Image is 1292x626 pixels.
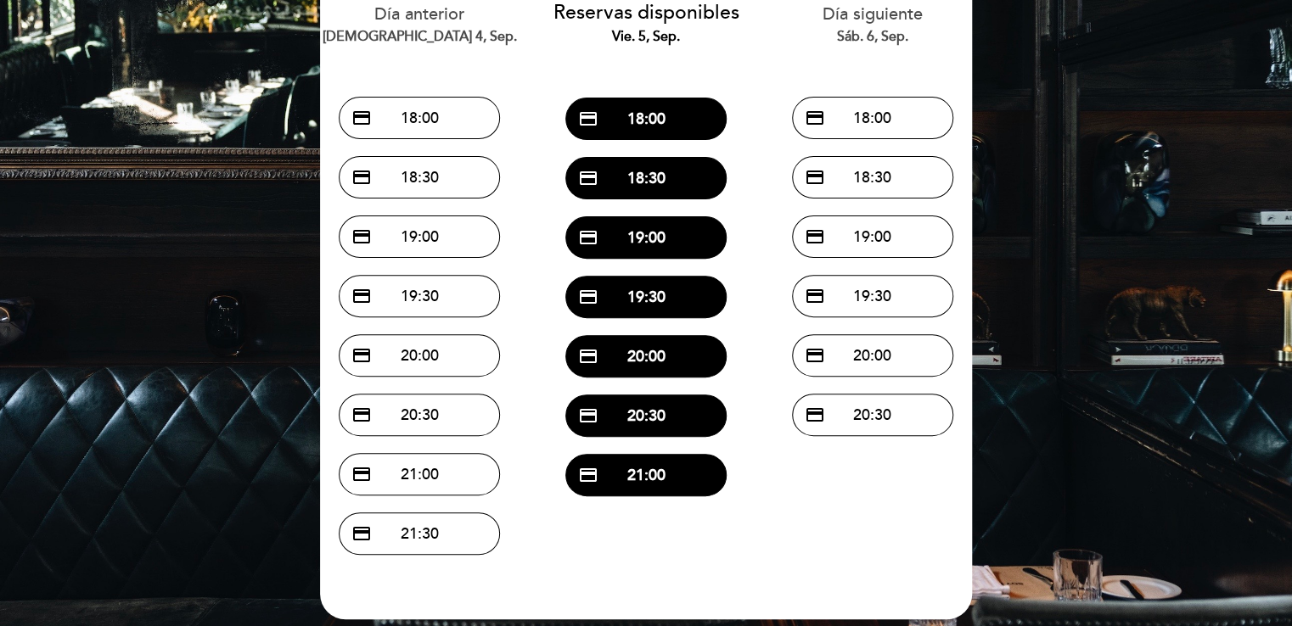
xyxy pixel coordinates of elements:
[351,167,372,187] span: credit_card
[772,3,973,46] div: Día siguiente
[578,109,598,129] span: credit_card
[546,27,747,47] div: vie. 5, sep.
[351,108,372,128] span: credit_card
[792,394,953,436] button: credit_card 20:30
[805,226,825,247] span: credit_card
[351,464,372,484] span: credit_card
[792,97,953,139] button: credit_card 18:00
[351,286,372,306] span: credit_card
[339,512,500,555] button: credit_card 21:30
[565,394,727,437] button: credit_card 20:30
[565,157,727,199] button: credit_card 18:30
[339,394,500,436] button: credit_card 20:30
[805,108,825,128] span: credit_card
[565,454,727,496] button: credit_card 21:00
[351,345,372,366] span: credit_card
[565,98,727,140] button: credit_card 18:00
[792,275,953,317] button: credit_card 19:30
[319,27,520,47] div: [DEMOGRAPHIC_DATA] 4, sep.
[565,276,727,318] button: credit_card 19:30
[805,286,825,306] span: credit_card
[772,27,973,47] div: sáb. 6, sep.
[339,97,500,139] button: credit_card 18:00
[578,227,598,248] span: credit_card
[339,156,500,198] button: credit_card 18:30
[339,453,500,495] button: credit_card 21:00
[351,405,372,425] span: credit_card
[578,287,598,307] span: credit_card
[805,167,825,187] span: credit_card
[565,216,727,259] button: credit_card 19:00
[339,215,500,258] button: credit_card 19:00
[339,334,500,377] button: credit_card 20:00
[792,215,953,258] button: credit_card 19:00
[351,523,372,544] span: credit_card
[565,335,727,377] button: credit_card 20:00
[805,405,825,425] span: credit_card
[792,334,953,377] button: credit_card 20:00
[792,156,953,198] button: credit_card 18:30
[805,345,825,366] span: credit_card
[578,465,598,485] span: credit_card
[578,346,598,366] span: credit_card
[339,275,500,317] button: credit_card 19:30
[578,168,598,188] span: credit_card
[578,405,598,426] span: credit_card
[351,226,372,247] span: credit_card
[319,3,520,46] div: Día anterior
